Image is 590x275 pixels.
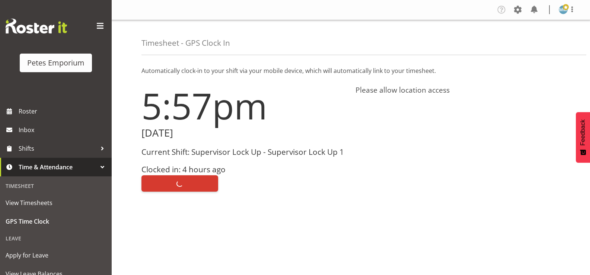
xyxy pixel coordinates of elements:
span: View Timesheets [6,197,106,208]
a: View Timesheets [2,194,110,212]
span: Feedback [580,119,586,146]
span: GPS Time Clock [6,216,106,227]
img: mandy-mosley3858.jpg [559,5,568,14]
div: Leave [2,231,110,246]
span: Time & Attendance [19,162,97,173]
img: Rosterit website logo [6,19,67,33]
a: GPS Time Clock [2,212,110,231]
p: Automatically clock-in to your shift via your mobile device, which will automatically link to you... [141,66,560,75]
h3: Clocked in: 4 hours ago [141,165,347,174]
h1: 5:57pm [141,86,347,126]
h4: Timesheet - GPS Clock In [141,39,230,47]
button: Feedback - Show survey [576,112,590,163]
a: Apply for Leave [2,246,110,265]
span: Shifts [19,143,97,154]
h2: [DATE] [141,127,347,139]
span: Apply for Leave [6,250,106,261]
span: Inbox [19,124,108,135]
h4: Please allow location access [355,86,561,95]
h3: Current Shift: Supervisor Lock Up - Supervisor Lock Up 1 [141,148,347,156]
div: Timesheet [2,178,110,194]
div: Petes Emporium [27,57,84,68]
span: Roster [19,106,108,117]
